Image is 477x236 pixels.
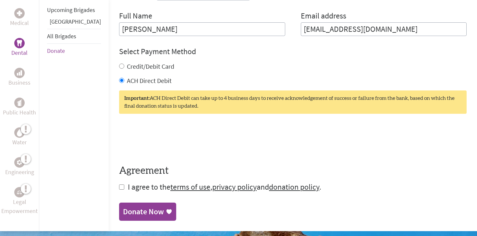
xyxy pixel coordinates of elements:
[14,187,25,197] div: Legal Empowerment
[5,157,34,177] a: EngineeringEngineering
[119,90,467,114] div: ACH Direct Debit can take up to 4 business days to receive acknowledgement of success or failure ...
[5,168,34,177] p: Engineering
[1,197,38,216] p: Legal Empowerment
[17,190,22,194] img: Legal Empowerment
[1,187,38,216] a: Legal EmpowermentLegal Empowerment
[119,203,176,221] a: Donate Now
[119,22,285,36] input: Enter Full Name
[123,206,164,217] div: Donate Now
[119,127,218,152] iframe: reCAPTCHA
[11,48,28,57] p: Dental
[17,40,22,46] img: Dental
[47,6,95,14] a: Upcoming Brigades
[119,11,152,22] label: Full Name
[47,17,101,29] li: Guatemala
[12,138,27,147] p: Water
[17,70,22,76] img: Business
[8,78,31,87] p: Business
[14,98,25,108] div: Public Health
[47,29,101,44] li: All Brigades
[128,182,321,192] span: I agree to the , and .
[47,32,76,40] a: All Brigades
[50,18,101,25] a: [GEOGRAPHIC_DATA]
[119,165,467,177] h4: Agreement
[47,3,101,17] li: Upcoming Brigades
[47,44,101,58] li: Donate
[3,98,36,117] a: Public HealthPublic Health
[17,159,22,165] img: Engineering
[119,46,467,57] h4: Select Payment Method
[3,108,36,117] p: Public Health
[212,182,257,192] a: privacy policy
[14,157,25,168] div: Engineering
[8,68,31,87] a: BusinessBusiness
[17,100,22,106] img: Public Health
[10,18,29,28] p: Medical
[127,62,174,70] label: Credit/Debit Card
[12,127,27,147] a: WaterWater
[14,68,25,78] div: Business
[10,8,29,28] a: MedicalMedical
[124,96,150,101] strong: Important:
[14,127,25,138] div: Water
[301,22,467,36] input: Your Email
[14,8,25,18] div: Medical
[47,47,65,54] a: Donate
[17,11,22,16] img: Medical
[14,38,25,48] div: Dental
[269,182,319,192] a: donation policy
[301,11,346,22] label: Email address
[17,129,22,136] img: Water
[127,77,172,85] label: ACH Direct Debit
[11,38,28,57] a: DentalDental
[170,182,210,192] a: terms of use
